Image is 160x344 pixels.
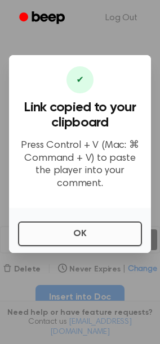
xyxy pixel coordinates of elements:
a: Log Out [94,4,149,31]
h3: Link copied to your clipboard [18,100,142,130]
a: Beep [11,7,75,29]
button: OK [18,221,142,246]
div: ✔ [66,66,94,93]
p: Press Control + V (Mac: ⌘ Command + V) to paste the player into your comment. [18,139,142,190]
